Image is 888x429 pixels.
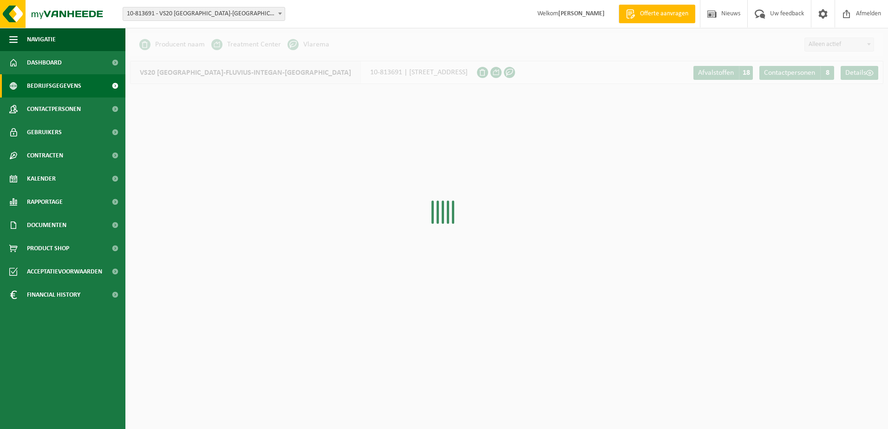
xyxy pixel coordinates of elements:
[287,38,329,52] li: Vlarema
[27,167,56,190] span: Kalender
[123,7,285,21] span: 10-813691 - VS20 ANTWERPEN-FLUVIUS-INTEGAN-HOBOKEN - HOBOKEN
[759,66,834,80] a: Contactpersonen 8
[820,66,834,80] span: 8
[27,51,62,74] span: Dashboard
[27,214,66,237] span: Documenten
[139,38,205,52] li: Producent naam
[123,7,285,20] span: 10-813691 - VS20 ANTWERPEN-FLUVIUS-INTEGAN-HOBOKEN - HOBOKEN
[698,69,734,77] span: Afvalstoffen
[27,144,63,167] span: Contracten
[27,97,81,121] span: Contactpersonen
[27,28,56,51] span: Navigatie
[27,74,81,97] span: Bedrijfsgegevens
[804,38,874,52] span: Alleen actief
[27,190,63,214] span: Rapportage
[805,38,874,51] span: Alleen actief
[27,283,80,306] span: Financial History
[764,69,815,77] span: Contactpersonen
[619,5,695,23] a: Offerte aanvragen
[27,237,69,260] span: Product Shop
[739,66,753,80] span: 18
[841,66,878,80] a: Details
[693,66,753,80] a: Afvalstoffen 18
[558,10,605,17] strong: [PERSON_NAME]
[211,38,281,52] li: Treatment Center
[131,61,361,84] span: VS20 [GEOGRAPHIC_DATA]-FLUVIUS-INTEGAN-[GEOGRAPHIC_DATA]
[27,260,102,283] span: Acceptatievoorwaarden
[845,69,866,77] span: Details
[27,121,62,144] span: Gebruikers
[130,61,477,84] div: 10-813691 | [STREET_ADDRESS]
[638,9,691,19] span: Offerte aanvragen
